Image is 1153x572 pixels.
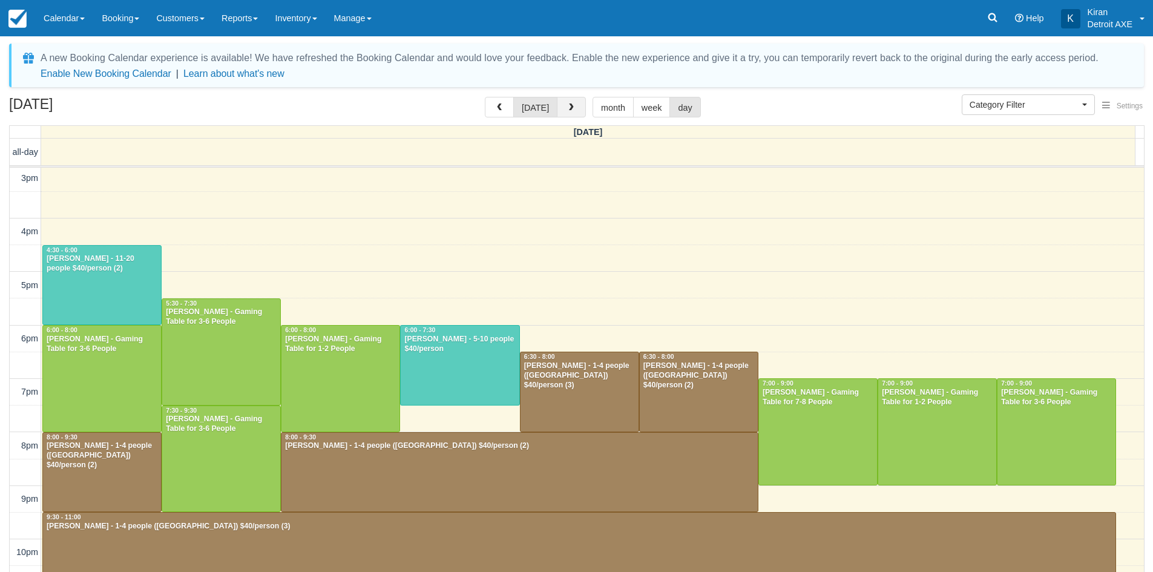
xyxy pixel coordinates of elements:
button: [DATE] [513,97,557,117]
a: 6:00 - 8:00[PERSON_NAME] - Gaming Table for 3-6 People [42,325,162,432]
span: 7:30 - 9:30 [166,407,197,414]
span: 6:30 - 8:00 [524,353,555,360]
div: [PERSON_NAME] - Gaming Table for 3-6 People [165,415,277,434]
img: checkfront-main-nav-mini-logo.png [8,10,27,28]
button: Category Filter [962,94,1095,115]
div: [PERSON_NAME] - Gaming Table for 3-6 People [165,307,277,327]
a: 6:00 - 8:00[PERSON_NAME] - Gaming Table for 1-2 People [281,325,400,432]
a: 6:30 - 8:00[PERSON_NAME] - 1-4 people ([GEOGRAPHIC_DATA]) $40/person (3) [520,352,639,432]
div: [PERSON_NAME] - 5-10 people $40/person [404,335,516,354]
span: all-day [13,147,38,157]
button: Enable New Booking Calendar [41,68,171,80]
span: 7:00 - 9:00 [882,380,913,387]
span: 7:00 - 9:00 [1001,380,1032,387]
button: week [633,97,671,117]
a: 4:30 - 6:00[PERSON_NAME] - 11-20 people $40/person (2) [42,245,162,326]
span: 6:00 - 8:00 [285,327,316,334]
div: [PERSON_NAME] - Gaming Table for 1-2 People [881,388,993,407]
button: month [593,97,634,117]
button: Settings [1095,97,1150,115]
i: Help [1015,14,1023,22]
div: [PERSON_NAME] - 1-4 people ([GEOGRAPHIC_DATA]) $40/person (2) [284,441,755,451]
div: [PERSON_NAME] - Gaming Table for 1-2 People [284,335,396,354]
div: [PERSON_NAME] - 11-20 people $40/person (2) [46,254,158,274]
a: 7:00 - 9:00[PERSON_NAME] - Gaming Table for 7-8 People [758,378,878,485]
span: 10pm [16,547,38,557]
a: Learn about what's new [183,68,284,79]
div: [PERSON_NAME] - Gaming Table for 3-6 People [46,335,158,354]
span: [DATE] [574,127,603,137]
div: [PERSON_NAME] - 1-4 people ([GEOGRAPHIC_DATA]) $40/person (2) [46,441,158,470]
span: 9pm [21,494,38,504]
p: Kiran [1088,6,1132,18]
span: 7:00 - 9:00 [763,380,793,387]
span: 7pm [21,387,38,396]
div: [PERSON_NAME] - Gaming Table for 7-8 People [762,388,874,407]
a: 6:00 - 7:30[PERSON_NAME] - 5-10 people $40/person [400,325,519,406]
span: 9:30 - 11:00 [47,514,81,521]
div: [PERSON_NAME] - 1-4 people ([GEOGRAPHIC_DATA]) $40/person (3) [524,361,636,390]
span: Help [1026,13,1044,23]
span: | [176,68,179,79]
span: 5:30 - 7:30 [166,300,197,307]
a: 7:00 - 9:00[PERSON_NAME] - Gaming Table for 3-6 People [997,378,1116,485]
a: 7:30 - 9:30[PERSON_NAME] - Gaming Table for 3-6 People [162,406,281,513]
span: 8:00 - 9:30 [47,434,77,441]
span: Category Filter [970,99,1079,111]
a: 6:30 - 8:00[PERSON_NAME] - 1-4 people ([GEOGRAPHIC_DATA]) $40/person (2) [639,352,758,432]
span: 6:00 - 7:30 [404,327,435,334]
span: 6:30 - 8:00 [643,353,674,360]
p: Detroit AXE [1088,18,1132,30]
div: [PERSON_NAME] - 1-4 people ([GEOGRAPHIC_DATA]) $40/person (2) [643,361,755,390]
span: 4pm [21,226,38,236]
span: Settings [1117,102,1143,110]
a: 8:00 - 9:30[PERSON_NAME] - 1-4 people ([GEOGRAPHIC_DATA]) $40/person (2) [42,432,162,513]
div: [PERSON_NAME] - Gaming Table for 3-6 People [1000,388,1112,407]
div: K [1061,9,1080,28]
span: 5pm [21,280,38,290]
div: A new Booking Calendar experience is available! We have refreshed the Booking Calendar and would ... [41,51,1099,65]
span: 8:00 - 9:30 [285,434,316,441]
h2: [DATE] [9,97,162,119]
span: 3pm [21,173,38,183]
span: 4:30 - 6:00 [47,247,77,254]
span: 8pm [21,441,38,450]
a: 8:00 - 9:30[PERSON_NAME] - 1-4 people ([GEOGRAPHIC_DATA]) $40/person (2) [281,432,758,513]
button: day [669,97,700,117]
a: 5:30 - 7:30[PERSON_NAME] - Gaming Table for 3-6 People [162,298,281,406]
span: 6:00 - 8:00 [47,327,77,334]
a: 7:00 - 9:00[PERSON_NAME] - Gaming Table for 1-2 People [878,378,997,485]
span: 6pm [21,334,38,343]
div: [PERSON_NAME] - 1-4 people ([GEOGRAPHIC_DATA]) $40/person (3) [46,522,1112,531]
